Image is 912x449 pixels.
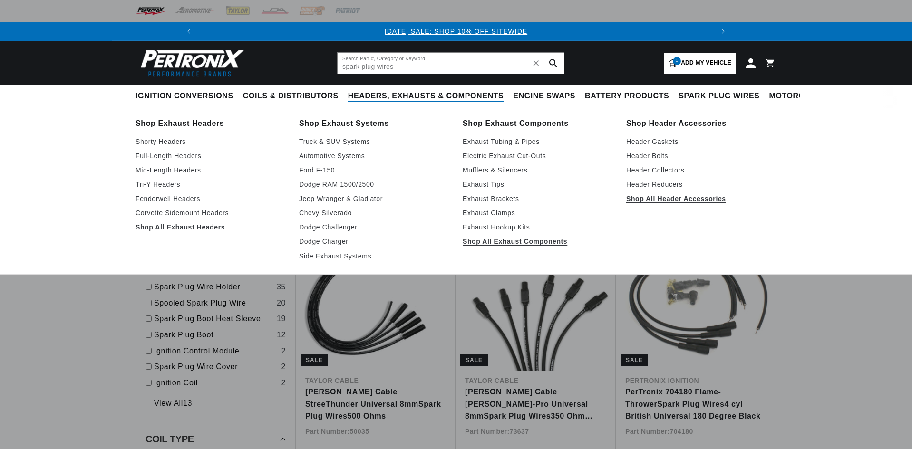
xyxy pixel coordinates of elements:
a: Spark Plug Wire Cover [154,361,277,373]
a: Exhaust Clamps [463,207,613,219]
span: Engine Swaps [513,91,575,101]
a: Spooled Spark Plug Wire [154,297,273,309]
slideshow-component: Translation missing: en.sections.announcements.announcement_bar [112,22,800,41]
a: Dodge Challenger [299,221,449,233]
a: Exhaust Brackets [463,193,613,204]
summary: Spark Plug Wires [674,85,764,107]
a: Spark Plug Boot [154,329,273,341]
summary: Headers, Exhausts & Components [343,85,508,107]
span: Add my vehicle [681,58,731,67]
a: Mufflers & Silencers [463,164,613,176]
span: Coils & Distributors [243,91,339,101]
span: Spark Plug Wires [679,91,759,101]
a: Shorty Headers [136,136,286,147]
img: Pertronix [136,47,245,79]
a: Mid-Length Headers [136,164,286,176]
span: 1 [673,57,681,65]
a: Shop All Exhaust Components [463,236,613,247]
div: 2 [281,345,286,357]
span: Battery Products [585,91,669,101]
a: Truck & SUV Systems [299,136,449,147]
a: Spark Plug Wire Holder [154,281,273,293]
a: Spark Plug Boot Heat Sleeve [154,313,273,325]
summary: Motorcycle [765,85,831,107]
div: 2 [281,361,286,373]
a: View All 13 [154,397,192,410]
a: Header Collectors [626,164,776,176]
div: Announcement [198,26,714,37]
summary: Ignition Conversions [136,85,238,107]
input: Search Part #, Category or Keyword [338,53,564,74]
button: Translation missing: en.sections.announcements.next_announcement [714,22,733,41]
a: Chevy Silverado [299,207,449,219]
a: Jeep Wranger & Gladiator [299,193,449,204]
a: Shop All Header Accessories [626,193,776,204]
a: Header Gaskets [626,136,776,147]
summary: Engine Swaps [508,85,580,107]
a: Ford F-150 [299,164,449,176]
a: [PERSON_NAME] Cable [PERSON_NAME]-Pro Universal 8mmSpark Plug Wires350 Ohm Suppression [465,386,606,422]
a: Corvette Sidemount Headers [136,207,286,219]
button: Translation missing: en.sections.announcements.previous_announcement [179,22,198,41]
div: 12 [277,329,286,341]
a: Shop Header Accessories [626,117,776,130]
a: Shop Exhaust Systems [299,117,449,130]
a: Full-Length Headers [136,150,286,162]
a: Exhaust Hookup Kits [463,221,613,233]
button: search button [543,53,564,74]
a: Automotive Systems [299,150,449,162]
a: Header Reducers [626,179,776,190]
a: 1Add my vehicle [664,53,736,74]
a: Dodge RAM 1500/2500 [299,179,449,190]
summary: Coils & Distributors [238,85,343,107]
a: Ignition Control Module [154,345,277,357]
a: Shop Exhaust Headers [136,117,286,130]
a: PerTronix 704180 Flame-ThrowerSpark Plug Wires4 cyl British Universal 180 Degree Black [625,386,766,422]
span: Motorcycle [769,91,826,101]
div: 19 [277,313,286,325]
a: Header Bolts [626,150,776,162]
span: Ignition Conversions [136,91,233,101]
a: Shop All Exhaust Headers [136,221,286,233]
a: Ignition Coil [154,377,277,389]
a: Fenderwell Headers [136,193,286,204]
summary: Battery Products [580,85,674,107]
div: 35 [277,281,286,293]
a: Electric Exhaust Cut-Outs [463,150,613,162]
a: Tri-Y Headers [136,179,286,190]
div: 1 of 3 [198,26,714,37]
a: Side Exhaust Systems [299,250,449,262]
a: [PERSON_NAME] Cable StreeThunder Universal 8mmSpark Plug Wires500 Ohms [305,386,446,422]
span: Coil Type [146,434,194,444]
div: 2 [281,377,286,389]
span: Headers, Exhausts & Components [348,91,504,101]
a: Exhaust Tips [463,179,613,190]
a: Dodge Charger [299,236,449,247]
div: 20 [277,297,286,309]
a: Shop Exhaust Components [463,117,613,130]
a: [DATE] SALE: SHOP 10% OFF SITEWIDE [385,28,527,35]
a: Exhaust Tubing & Pipes [463,136,613,147]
